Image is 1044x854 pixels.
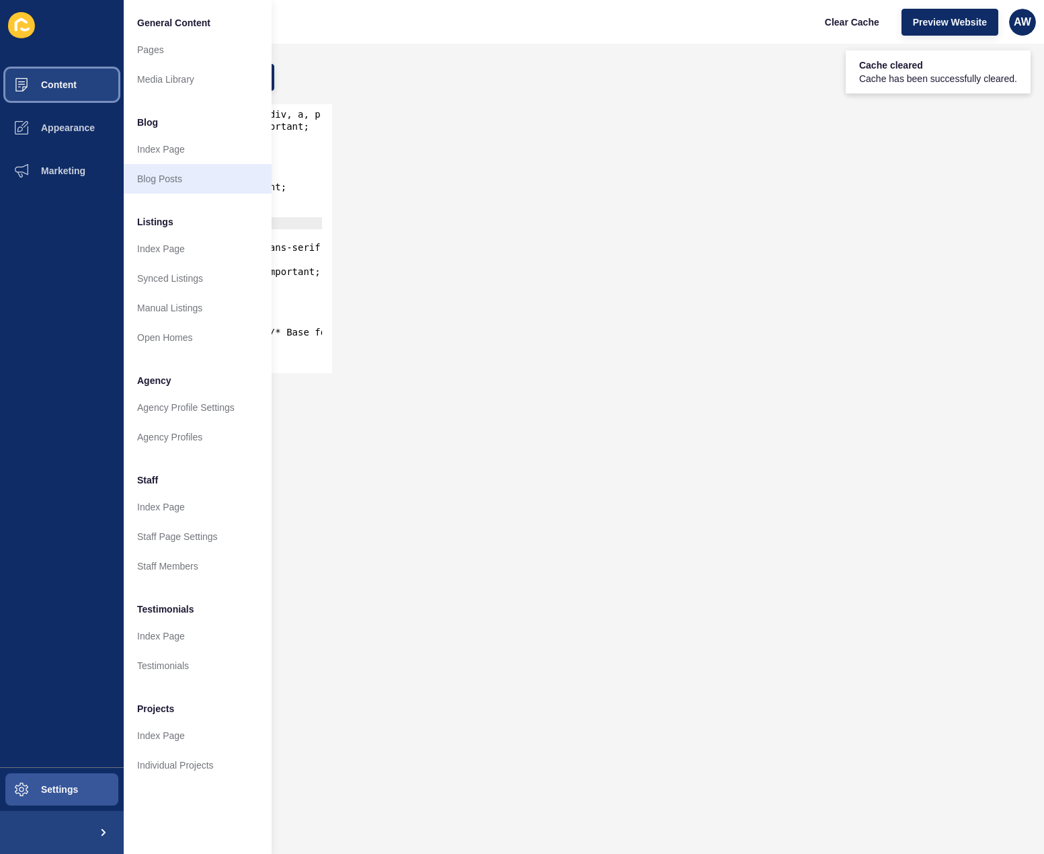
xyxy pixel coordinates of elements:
span: Projects [137,702,174,715]
a: Index Page [124,492,272,522]
span: Clear Cache [825,15,879,29]
span: Agency [137,374,171,387]
a: Individual Projects [124,750,272,780]
a: Blog Posts [124,164,272,194]
a: Pages [124,35,272,65]
a: Staff Page Settings [124,522,272,551]
span: Staff [137,473,158,487]
span: Blog [137,116,158,129]
a: Agency Profile Settings [124,393,272,422]
button: Preview Website [901,9,998,36]
span: General Content [137,16,210,30]
span: Cache has been successfully cleared. [859,72,1017,85]
a: Manual Listings [124,293,272,323]
a: Open Homes [124,323,272,352]
a: Index Page [124,621,272,651]
span: Listings [137,215,173,229]
a: Media Library [124,65,272,94]
a: Index Page [124,721,272,750]
a: Testimonials [124,651,272,681]
button: Clear Cache [813,9,891,36]
a: Index Page [124,134,272,164]
a: Staff Members [124,551,272,581]
a: Index Page [124,234,272,264]
span: Cache cleared [859,59,1017,72]
span: Testimonials [137,603,194,616]
a: Synced Listings [124,264,272,293]
span: Preview Website [913,15,987,29]
span: AW [1014,15,1031,29]
a: Agency Profiles [124,422,272,452]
